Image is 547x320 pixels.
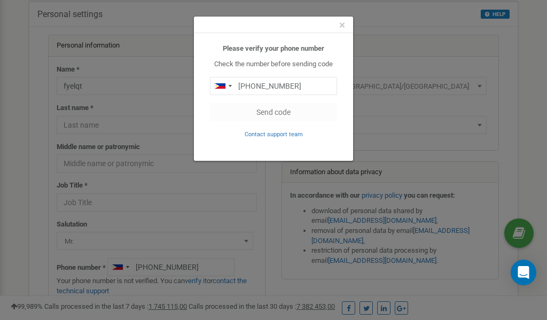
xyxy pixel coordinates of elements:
[210,59,337,69] p: Check the number before sending code
[339,20,345,31] button: Close
[210,77,235,95] div: Telephone country code
[245,130,303,138] a: Contact support team
[210,103,337,121] button: Send code
[245,131,303,138] small: Contact support team
[511,260,536,285] div: Open Intercom Messenger
[223,44,324,52] b: Please verify your phone number
[210,77,337,95] input: 0905 123 4567
[339,19,345,32] span: ×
